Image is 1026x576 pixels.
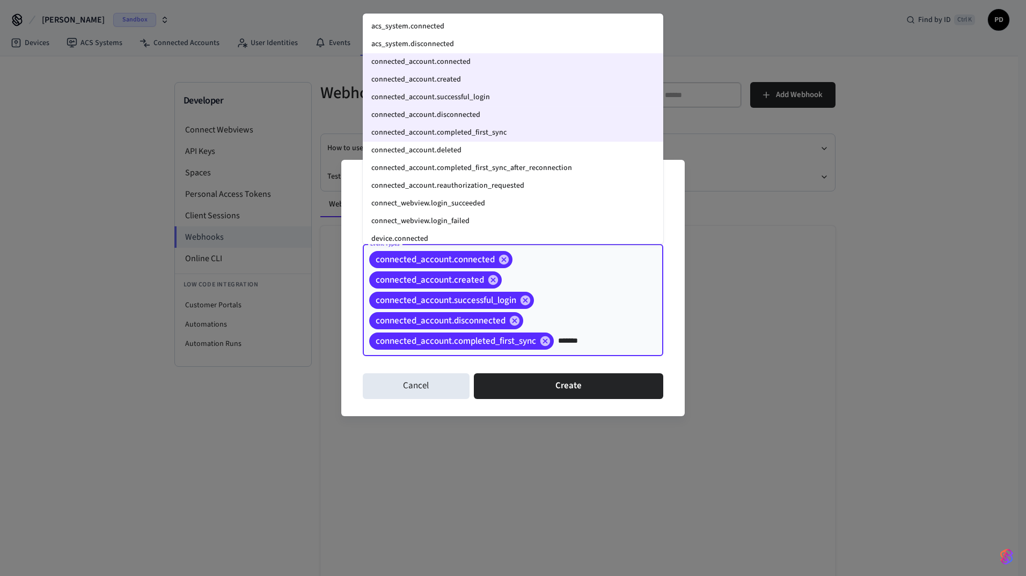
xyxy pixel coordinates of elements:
[363,71,663,89] li: connected_account.created
[474,373,663,399] button: Create
[363,195,663,213] li: connect_webview.login_succeeded
[369,254,501,265] span: connected_account.connected
[369,315,512,326] span: connected_account.disconnected
[363,107,663,124] li: connected_account.disconnected
[369,295,523,306] span: connected_account.successful_login
[363,231,663,248] li: device.connected
[369,251,512,268] div: connected_account.connected
[369,292,534,309] div: connected_account.successful_login
[370,240,400,248] label: Event Types
[363,178,663,195] li: connected_account.reauthorization_requested
[369,271,502,289] div: connected_account.created
[369,333,554,350] div: connected_account.completed_first_sync
[369,312,523,329] div: connected_account.disconnected
[363,142,663,160] li: connected_account.deleted
[363,373,470,399] button: Cancel
[363,124,663,142] li: connected_account.completed_first_sync
[369,336,543,346] span: connected_account.completed_first_sync
[363,18,663,36] li: acs_system.connected
[363,36,663,54] li: acs_system.disconnected
[363,213,663,231] li: connect_webview.login_failed
[363,54,663,71] li: connected_account.connected
[1000,548,1013,565] img: SeamLogoGradient.69752ec5.svg
[363,89,663,107] li: connected_account.successful_login
[369,275,490,285] span: connected_account.created
[363,160,663,178] li: connected_account.completed_first_sync_after_reconnection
